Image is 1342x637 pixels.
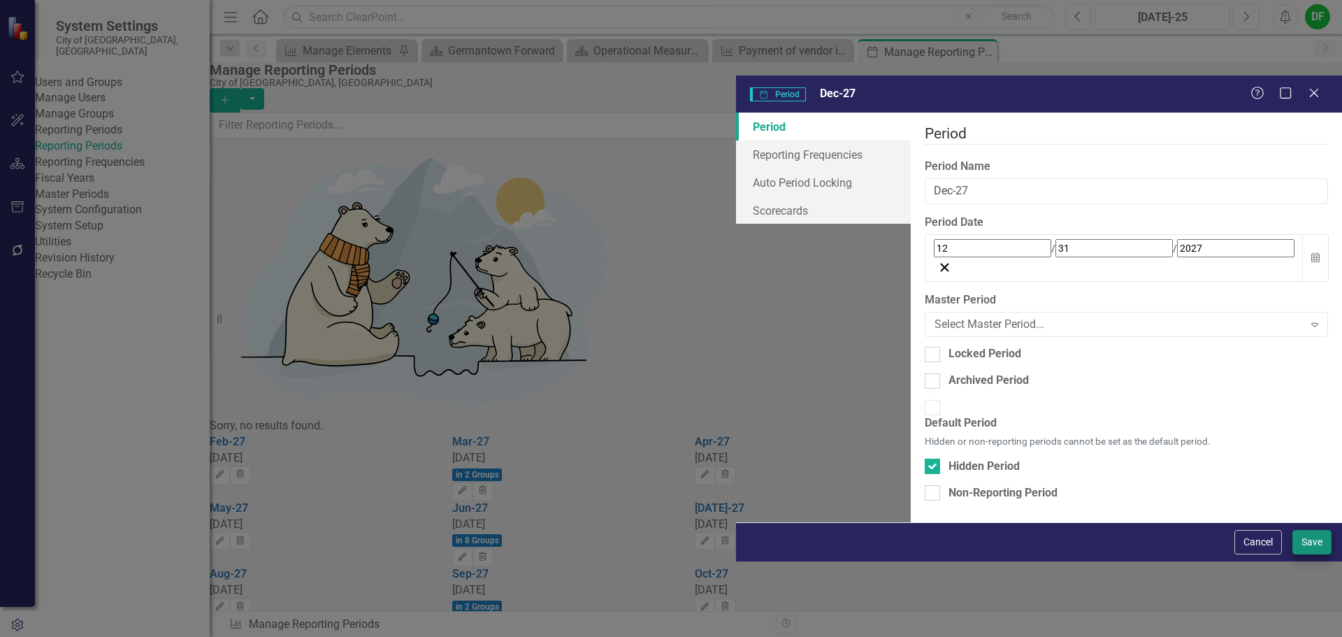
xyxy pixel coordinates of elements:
div: Archived Period [948,373,1029,389]
small: Hidden or non-reporting periods cannot be set as the default period. [925,435,1328,448]
span: Period [750,87,806,101]
span: / [1173,243,1177,254]
div: Locked Period [948,346,1021,362]
a: Reporting Frequencies [736,141,911,169]
button: Cancel [1234,530,1282,554]
label: Period Name [925,159,1328,175]
legend: Period [925,123,1328,145]
label: Master Period [925,292,1328,308]
a: Auto Period Locking [736,169,911,196]
div: Default Period [925,415,1328,431]
div: Hidden Period [948,459,1020,475]
div: Non-Reporting Period [948,485,1058,501]
span: / [1051,243,1055,254]
a: Scorecards [736,196,911,224]
div: Select Master Period... [935,317,1304,333]
div: Period Date [925,215,1328,231]
button: Save [1292,530,1332,554]
a: Period [736,113,911,141]
span: Dec-27 [820,87,856,100]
